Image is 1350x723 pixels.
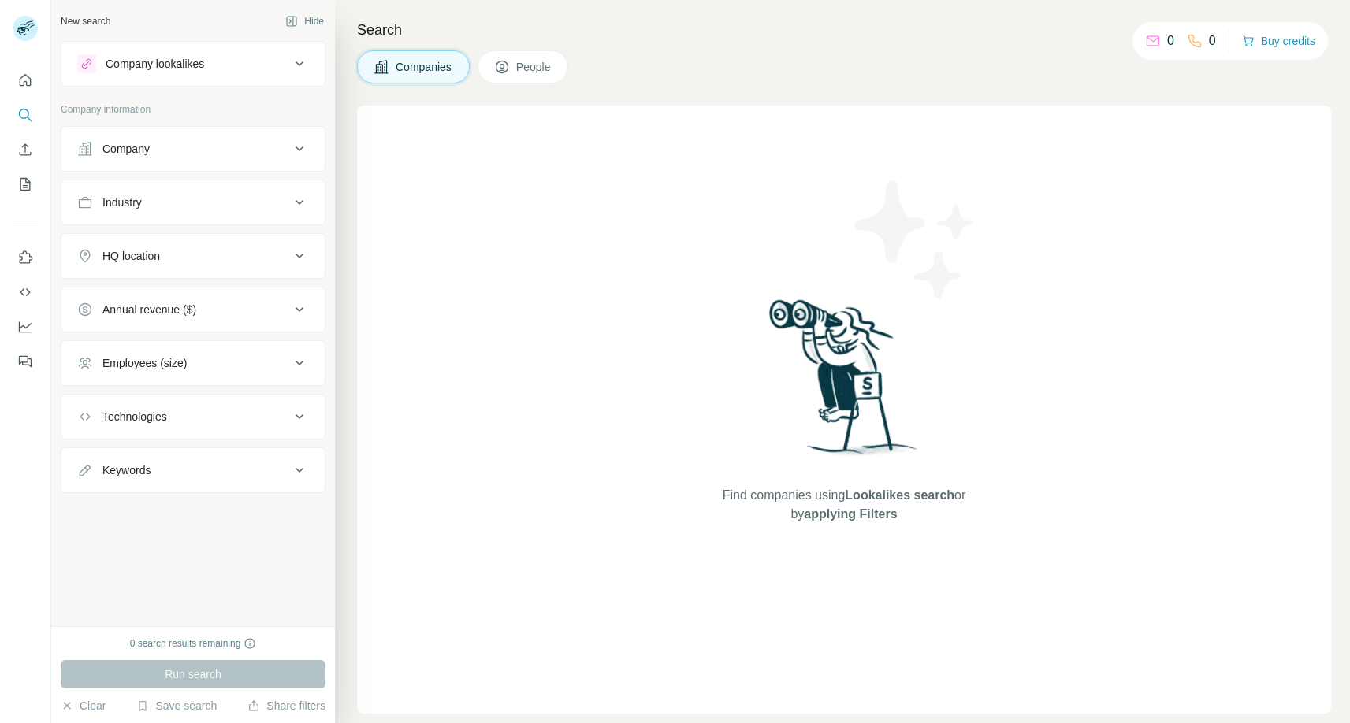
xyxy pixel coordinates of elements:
button: Buy credits [1242,30,1315,52]
button: Industry [61,184,325,221]
div: Employees (size) [102,355,187,371]
div: New search [61,14,110,28]
img: Surfe Illustration - Stars [844,169,986,310]
button: Hide [274,9,335,33]
button: Enrich CSV [13,135,38,164]
button: Share filters [247,698,325,714]
p: 0 [1167,32,1174,50]
span: Lookalikes search [845,488,954,502]
button: Clear [61,698,106,714]
button: Use Surfe API [13,278,38,306]
button: Company lookalikes [61,45,325,83]
span: People [516,59,552,75]
div: Industry [102,195,142,210]
button: Search [13,101,38,129]
button: Quick start [13,66,38,95]
p: 0 [1209,32,1216,50]
button: My lists [13,170,38,198]
button: Keywords [61,451,325,489]
div: Company lookalikes [106,56,204,72]
div: Company [102,141,150,157]
span: Companies [396,59,453,75]
h4: Search [357,19,1331,41]
div: HQ location [102,248,160,264]
button: Dashboard [13,313,38,341]
p: Company information [61,102,325,117]
button: Employees (size) [61,344,325,382]
button: Save search [136,698,217,714]
button: Technologies [61,398,325,436]
button: Annual revenue ($) [61,291,325,328]
div: 0 search results remaining [130,636,257,651]
div: Keywords [102,462,151,478]
span: applying Filters [804,507,897,521]
span: Find companies using or by [718,486,970,524]
button: Use Surfe on LinkedIn [13,243,38,272]
button: HQ location [61,237,325,275]
button: Feedback [13,347,38,376]
div: Technologies [102,409,167,425]
img: Surfe Illustration - Woman searching with binoculars [762,295,926,471]
button: Company [61,130,325,168]
div: Annual revenue ($) [102,302,196,317]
